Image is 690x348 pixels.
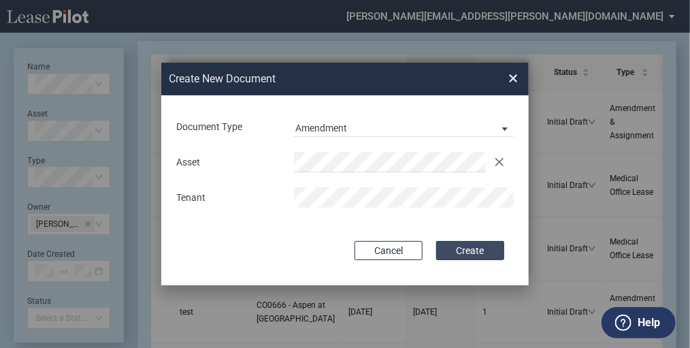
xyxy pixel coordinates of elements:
div: Asset [169,156,286,170]
label: Help [638,314,660,332]
div: Document Type [169,121,286,134]
md-select: Document Type: Amendment [294,116,514,137]
div: Amendment [295,123,347,133]
button: Cancel [355,241,423,260]
button: Create [436,241,504,260]
span: × [508,67,518,89]
h2: Create New Document [169,72,460,86]
md-dialog: Create New ... [161,63,529,286]
div: Tenant [169,191,286,205]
